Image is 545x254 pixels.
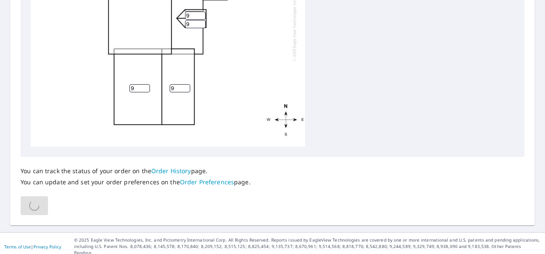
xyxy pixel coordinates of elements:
[151,167,191,175] a: Order History
[4,244,31,250] a: Terms of Use
[21,178,251,186] p: You can update and set your order preferences on the page.
[33,244,61,250] a: Privacy Policy
[180,178,234,186] a: Order Preferences
[21,167,251,175] p: You can track the status of your order on the page.
[4,244,61,249] p: |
